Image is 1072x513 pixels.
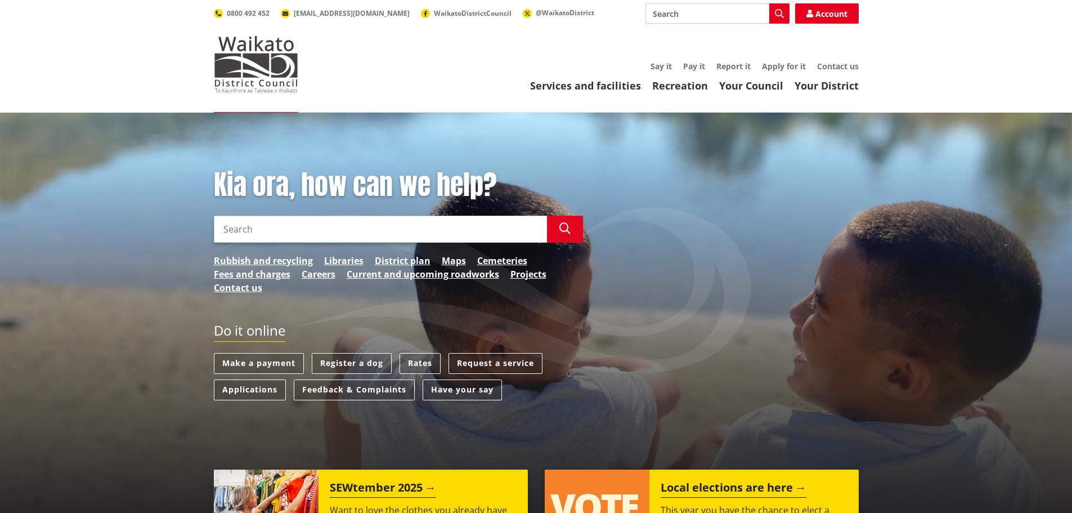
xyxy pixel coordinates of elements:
a: Careers [302,267,335,281]
a: 0800 492 452 [214,8,270,18]
a: Say it [651,61,672,72]
a: Apply for it [762,61,806,72]
h1: Kia ora, how can we help? [214,169,583,202]
a: @WaikatoDistrict [523,8,594,17]
h2: Local elections are here [661,481,806,498]
a: Account [795,3,859,24]
a: Make a payment [214,353,304,374]
input: Search input [214,216,547,243]
h2: Do it online [214,323,285,342]
h2: SEWtember 2025 [330,481,436,498]
span: WaikatoDistrictCouncil [434,8,512,18]
a: Current and upcoming roadworks [347,267,499,281]
a: Maps [442,254,466,267]
a: Fees and charges [214,267,290,281]
a: Pay it [683,61,705,72]
a: Recreation [652,79,708,92]
a: Your Council [719,79,783,92]
a: Your District [795,79,859,92]
a: Services and facilities [530,79,641,92]
a: Rubbish and recycling [214,254,313,267]
span: @WaikatoDistrict [536,8,594,17]
a: Feedback & Complaints [294,380,415,400]
img: Waikato District Council - Te Kaunihera aa Takiwaa o Waikato [214,36,298,92]
a: Projects [510,267,546,281]
a: Register a dog [312,353,392,374]
a: Contact us [214,281,262,295]
span: [EMAIL_ADDRESS][DOMAIN_NAME] [294,8,410,18]
input: Search input [645,3,790,24]
span: 0800 492 452 [227,8,270,18]
a: Cemeteries [477,254,527,267]
a: WaikatoDistrictCouncil [421,8,512,18]
a: [EMAIL_ADDRESS][DOMAIN_NAME] [281,8,410,18]
a: Have your say [423,380,502,400]
a: Contact us [817,61,859,72]
a: Applications [214,380,286,400]
a: Libraries [324,254,364,267]
a: District plan [375,254,430,267]
a: Request a service [448,353,542,374]
a: Report it [716,61,751,72]
a: Rates [400,353,441,374]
